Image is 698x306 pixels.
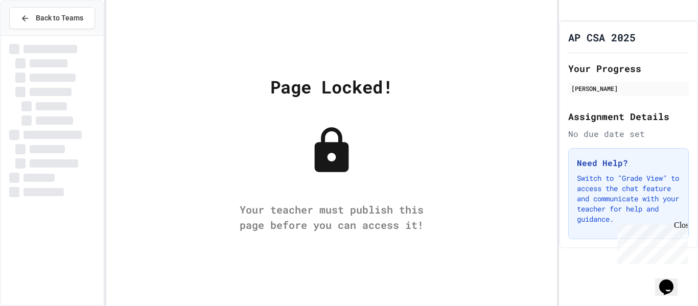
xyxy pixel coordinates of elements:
div: Page Locked! [270,74,393,100]
iframe: chat widget [655,265,688,296]
p: Switch to "Grade View" to access the chat feature and communicate with your teacher for help and ... [577,173,680,224]
h2: Your Progress [568,61,689,76]
div: Chat with us now!Close [4,4,71,65]
span: Back to Teams [36,13,83,23]
div: No due date set [568,128,689,140]
iframe: chat widget [613,221,688,264]
h2: Assignment Details [568,109,689,124]
div: [PERSON_NAME] [571,84,686,93]
button: Back to Teams [9,7,95,29]
h3: Need Help? [577,157,680,169]
div: Your teacher must publish this page before you can access it! [229,202,434,232]
h1: AP CSA 2025 [568,30,636,44]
